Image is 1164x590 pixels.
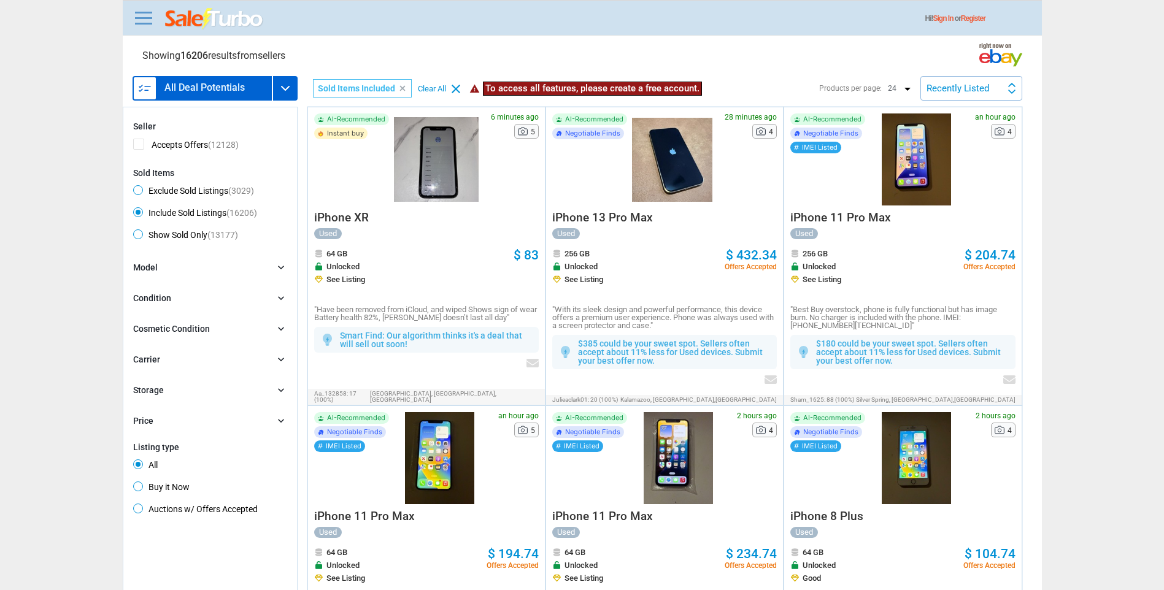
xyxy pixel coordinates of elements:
[326,561,360,569] span: Unlocked
[726,548,777,561] a: $ 234.74
[803,250,828,258] span: 256 GB
[314,390,357,403] span: 17 (100%)
[133,415,153,428] div: Price
[790,396,825,403] span: sham_1625:
[790,214,891,223] a: iPhone 11 Pro Max
[565,415,623,421] span: AI-Recommended
[564,443,599,450] span: IMEI Listed
[552,396,589,403] span: julieaclark01:
[314,228,342,239] div: Used
[133,185,254,200] span: Exclude Sold Listings
[552,228,580,239] div: Used
[327,130,364,137] span: Instant buy
[514,248,539,262] span: $ 83
[552,214,653,223] a: iPhone 13 Pro Max
[790,527,818,538] div: Used
[1008,427,1012,434] span: 4
[491,113,539,121] span: 6 minutes ago
[565,116,623,123] span: AI-Recommended
[1008,128,1012,136] span: 4
[133,442,287,452] div: Listing type
[133,229,238,244] span: Show Sold Only
[133,353,160,367] div: Carrier
[326,262,360,270] span: Unlocked
[769,128,773,136] span: 4
[314,305,539,321] p: "Have been removed from iCloud, and wiped Shows sign of wear Battery health 82%, [PERSON_NAME] do...
[133,459,158,474] span: All
[552,527,580,538] div: Used
[207,230,238,240] span: (13177)
[790,228,818,239] div: Used
[514,249,539,262] a: $ 83
[565,130,620,137] span: Negotiable Finds
[340,331,533,348] p: Smart Find: Our algorithm thinks it's a deal that will sell out soon!
[133,168,287,178] div: Sold Items
[314,527,342,538] div: Used
[726,248,777,262] span: $ 432.34
[816,339,1009,365] p: $180 could be your sweet spot. Sellers often accept about 11% less for Used devices. Submit your ...
[133,384,164,397] div: Storage
[327,116,385,123] span: AI-Recommended
[976,412,1016,420] span: 2 hours ago
[314,390,348,397] span: aa_132858:
[318,83,395,93] span: Sold Items Included
[531,427,535,434] span: 5
[326,275,365,283] span: See Listing
[803,561,836,569] span: Unlocked
[133,504,258,518] span: Auctions w/ Offers Accepted
[469,83,480,94] i: warning
[955,14,985,23] span: or
[963,562,1016,569] span: Offers Accepted
[275,384,287,396] i: chevron_right
[965,249,1016,262] a: $ 204.74
[565,275,603,283] span: See Listing
[275,415,287,427] i: chevron_right
[133,323,210,336] div: Cosmetic Condition
[488,548,539,561] a: $ 194.74
[314,210,369,224] span: iPhone XR
[790,210,891,224] span: iPhone 11 Pro Max
[180,50,208,61] span: 16206
[961,14,985,23] a: Register
[133,207,257,222] span: Include Sold Listings
[133,139,239,154] span: Accepts Offers
[925,14,933,23] span: Hi!
[326,250,347,258] span: 64 GB
[790,509,863,523] span: iPhone 8 Plus
[552,513,653,522] a: iPhone 11 Pro Max
[725,263,777,270] span: Offers Accepted
[565,429,620,435] span: Negotiable Finds
[803,275,841,283] span: See Listing
[226,208,257,218] span: (16206)
[578,339,771,365] p: $385 could be your sweet spot. Sellers often accept about 11% less for Used devices. Submit your ...
[314,509,415,523] span: iPhone 11 Pro Max
[133,481,190,496] span: Buy it Now
[487,562,539,569] span: Offers Accepted
[531,128,535,136] span: 5
[965,248,1016,262] span: $ 204.74
[488,546,539,561] span: $ 194.74
[765,375,777,384] img: envelop icon
[769,427,773,434] span: 4
[725,562,777,569] span: Offers Accepted
[326,443,361,450] span: IMEI Listed
[975,113,1016,121] span: an hour ago
[326,548,347,556] span: 64 GB
[565,561,598,569] span: Unlocked
[314,214,369,223] a: iPhone XR
[803,574,821,582] span: Good
[133,261,158,275] div: Model
[965,548,1016,561] a: $ 104.74
[498,412,539,420] span: an hour ago
[856,397,1016,403] span: Silver Spring, [GEOGRAPHIC_DATA],[GEOGRAPHIC_DATA]
[275,292,287,304] i: chevron_right
[933,14,954,23] a: Sign In
[803,415,861,421] span: AI-Recommended
[963,263,1016,270] span: Offers Accepted
[590,396,618,403] span: 20 (100%)
[790,513,863,522] a: iPhone 8 Plus
[927,84,989,93] div: Recently Listed
[552,210,653,224] span: iPhone 13 Pro Max
[565,548,585,556] span: 64 GB
[802,443,838,450] span: IMEI Listed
